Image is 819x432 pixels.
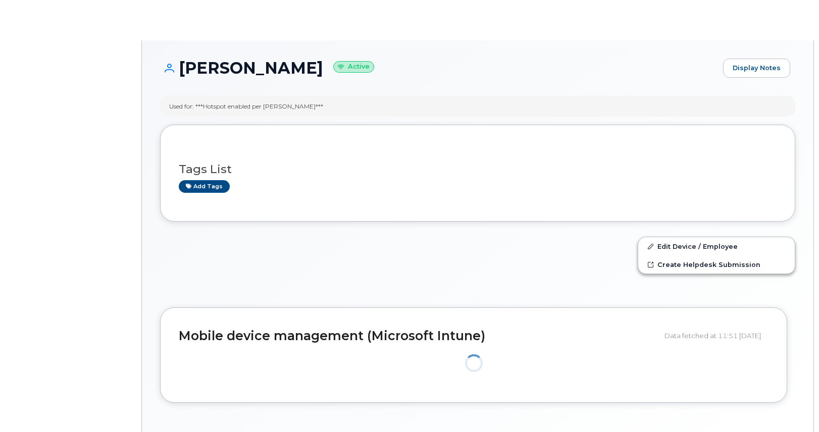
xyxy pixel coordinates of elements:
a: Add tags [179,180,230,193]
div: Data fetched at 11:51 [DATE] [664,326,769,345]
small: Active [333,61,374,73]
a: Display Notes [723,59,790,78]
h1: [PERSON_NAME] [160,59,718,77]
a: Create Helpdesk Submission [638,255,795,274]
div: Used for: ***Hotspot enabled per [PERSON_NAME]*** [169,102,323,111]
a: Edit Device / Employee [638,237,795,255]
h3: Tags List [179,163,777,176]
h2: Mobile device management (Microsoft Intune) [179,329,657,343]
